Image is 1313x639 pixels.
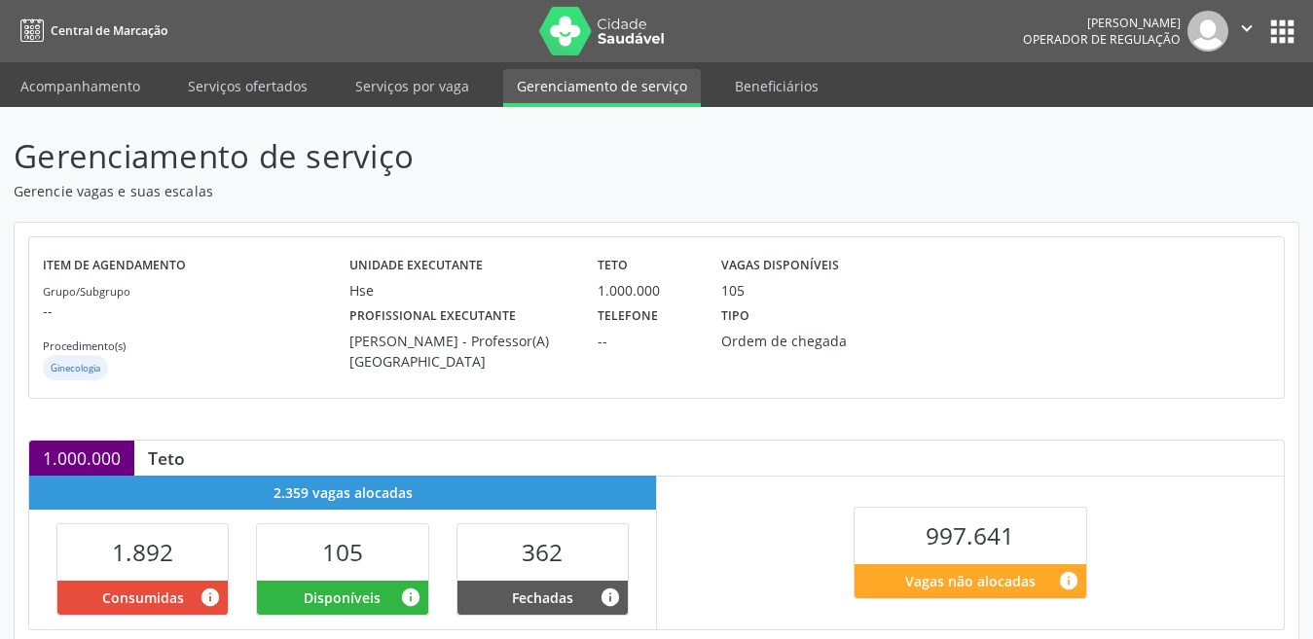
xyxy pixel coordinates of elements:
div: 105 [721,280,745,301]
a: Serviços por vaga [342,69,483,103]
i: Vagas alocadas e sem marcações associadas que tiveram sua disponibilidade fechada [600,586,621,608]
span: 105 [322,536,363,568]
span: 997.641 [926,519,1014,551]
label: Profissional executante [349,301,516,331]
a: Acompanhamento [7,69,154,103]
label: Vagas disponíveis [721,251,839,281]
p: Gerenciamento de serviço [14,132,914,181]
label: Telefone [598,301,658,331]
span: 1.892 [112,536,173,568]
div: -- [598,331,694,351]
div: [PERSON_NAME] - Professor(A) [GEOGRAPHIC_DATA] [349,331,570,372]
span: Disponíveis [304,587,381,608]
a: Beneficiários [721,69,832,103]
i: Vagas alocadas que possuem marcações associadas [200,586,221,608]
p: Gerencie vagas e suas escalas [14,181,914,201]
img: img [1187,11,1228,52]
small: Grupo/Subgrupo [43,284,130,299]
label: Teto [598,251,628,281]
div: Hse [349,280,570,301]
span: 362 [522,536,563,568]
button:  [1228,11,1265,52]
small: Ginecologia [51,362,100,374]
label: Unidade executante [349,251,483,281]
a: Gerenciamento de serviço [503,69,701,107]
p: -- [43,301,349,321]
div: 2.359 vagas alocadas [29,476,656,510]
span: Vagas não alocadas [905,571,1036,591]
span: Fechadas [512,587,573,608]
i: Quantidade de vagas restantes do teto de vagas [1058,570,1079,591]
span: Operador de regulação [1023,31,1181,48]
div: 1.000.000 [29,441,134,476]
small: Procedimento(s) [43,338,126,353]
div: [PERSON_NAME] [1023,15,1181,31]
button: apps [1265,15,1299,49]
i: Vagas alocadas e sem marcações associadas [400,586,421,608]
div: Teto [134,447,199,469]
label: Item de agendamento [43,251,186,281]
div: Ordem de chegada [721,331,880,351]
i:  [1236,18,1258,39]
span: Consumidas [102,587,184,608]
label: Tipo [721,301,749,331]
div: 1.000.000 [598,280,694,301]
a: Central de Marcação [14,15,167,47]
a: Serviços ofertados [174,69,321,103]
span: Central de Marcação [51,22,167,39]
